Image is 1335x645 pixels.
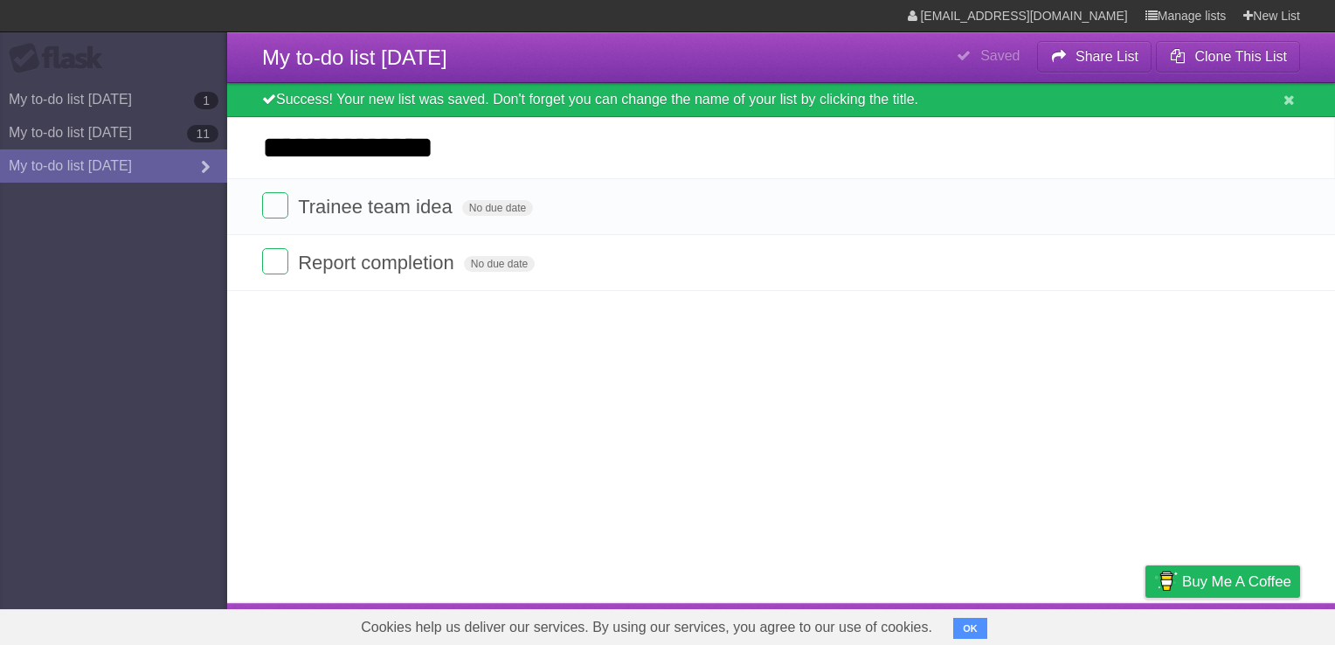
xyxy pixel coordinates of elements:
[298,196,457,218] span: Trainee team idea
[187,125,218,142] b: 11
[9,43,114,74] div: Flask
[262,248,288,274] label: Done
[462,200,533,216] span: No due date
[1063,607,1102,641] a: Terms
[1076,49,1138,64] b: Share List
[1145,565,1300,598] a: Buy me a coffee
[980,48,1020,63] b: Saved
[971,607,1041,641] a: Developers
[227,83,1335,117] div: Success! Your new list was saved. Don't forget you can change the name of your list by clicking t...
[194,92,218,109] b: 1
[1194,49,1287,64] b: Clone This List
[262,192,288,218] label: Done
[262,45,447,69] span: My to-do list [DATE]
[1154,566,1178,596] img: Buy me a coffee
[1156,41,1300,73] button: Clone This List
[298,252,459,274] span: Report completion
[1182,566,1291,597] span: Buy me a coffee
[464,256,535,272] span: No due date
[953,618,987,639] button: OK
[1190,607,1300,641] a: Suggest a feature
[1123,607,1168,641] a: Privacy
[343,610,950,645] span: Cookies help us deliver our services. By using our services, you agree to our use of cookies.
[913,607,950,641] a: About
[1037,41,1152,73] button: Share List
